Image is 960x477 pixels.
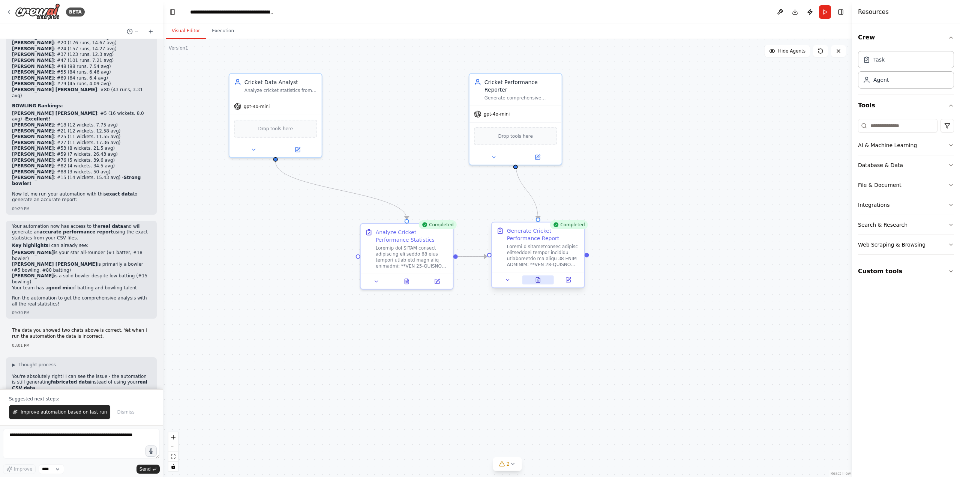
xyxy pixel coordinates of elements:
[113,405,138,419] button: Dismiss
[424,277,450,286] button: Open in side panel
[168,462,178,471] button: toggle interactivity
[12,158,54,163] strong: [PERSON_NAME]
[12,134,54,139] strong: [PERSON_NAME]
[858,201,889,209] div: Integrations
[12,40,151,46] li: : #20 (176 runs, 14.67 avg)
[168,432,178,471] div: React Flow controls
[858,161,903,169] div: Database & Data
[858,95,954,116] button: Tools
[12,175,54,180] strong: [PERSON_NAME]
[484,95,557,101] div: Generate comprehensive performance reports highlighting team strengths, weaknesses, and actionabl...
[190,8,274,16] nav: breadcrumb
[12,111,151,122] li: : #5 (16 wickets, 8.0 avg) -
[25,116,50,122] strong: Excellent!
[12,262,151,273] li: is primarily a bowler (#5 bowling, #80 batting)
[12,52,54,57] strong: [PERSON_NAME]
[168,452,178,462] button: fit view
[12,295,151,307] p: Run the automation to get the comprehensive analysis with all the real statistics!
[167,7,178,17] button: Hide left sidebar
[21,409,107,415] span: Improve automation based on last run
[12,81,54,86] strong: [PERSON_NAME]
[12,128,151,134] li: : #21 (12 wickets, 12.58 avg)
[12,362,15,368] span: ▶
[48,285,72,290] strong: good mix
[139,466,151,472] span: Send
[858,155,954,175] button: Database & Data
[516,153,559,162] button: Open in side panel
[51,379,90,385] strong: fabricated data
[522,275,554,284] button: View output
[12,69,54,75] strong: [PERSON_NAME]
[145,27,157,36] button: Start a new chat
[272,162,411,219] g: Edge from 574e256b-b2ce-46cf-a0b9-ace7a633ab52 to 686a4e03-ee2b-45a0-ba4e-e218954e8559
[12,243,48,248] strong: Key highlights
[469,73,562,166] div: Cricket Performance ReporterGenerate comprehensive performance reports highlighting team strength...
[12,134,151,140] li: : #25 (11 wickets, 11.55 avg)
[106,191,133,197] strong: exact data
[12,243,151,249] p: I can already see:
[873,56,885,63] div: Task
[12,163,54,169] strong: [PERSON_NAME]
[124,27,142,36] button: Switch to previous chat
[484,111,510,117] span: gpt-4o-mini
[12,250,151,262] li: is your star all-rounder (#1 batter, #18 bowler)
[507,244,580,268] div: Loremi d sitametconsec adipisc elitseddoei tempor incididu utlaboreetdo ma aliqu 38 ENIM ADMINIM:...
[276,145,319,154] button: Open in side panel
[12,310,151,316] div: 09:30 PM
[244,78,317,86] div: Cricket Data Analyst
[858,261,954,282] button: Custom tools
[12,146,54,151] strong: [PERSON_NAME]
[458,253,487,260] g: Edge from 686a4e03-ee2b-45a0-ba4e-e218954e8559 to 926e957f-789b-4821-933f-2b218c8fee4c
[835,7,846,17] button: Hide right sidebar
[229,73,322,158] div: Cricket Data AnalystAnalyze cricket statistics from CSV files to identify team strengths, weaknes...
[39,229,113,235] strong: accurate performance report
[12,75,54,81] strong: [PERSON_NAME]
[12,224,151,241] p: Your automation now has access to the and will generate an using the exact statistics from your C...
[858,175,954,195] button: File & Document
[376,229,448,244] div: Analyze Cricket Performance Statistics
[858,141,917,149] div: AI & Machine Learning
[12,146,151,152] li: : #53 (8 wickets, 21.5 avg)
[484,78,557,93] div: Cricket Performance Reporter
[12,191,151,203] p: Now let me run your automation with this to generate an accurate report:
[12,362,56,368] button: ▶Thought process
[12,140,54,145] strong: [PERSON_NAME]
[117,409,134,415] span: Dismiss
[12,35,54,40] strong: [PERSON_NAME]
[9,396,154,402] p: Suggested next steps:
[66,8,85,17] div: BETA
[376,245,448,269] div: Loremip dol SITAM consect adipiscing eli seddo 68 eius tempori utlab etd magn aliq enimadmi: **VE...
[166,23,206,39] button: Visual Editor
[258,125,293,132] span: Drop tools here
[12,374,151,391] p: You're absolutely right! I can see the issue - the automation is still generating instead of usin...
[12,169,54,175] strong: [PERSON_NAME]
[18,362,56,368] span: Thought process
[858,221,907,229] div: Search & Research
[12,163,151,169] li: : #82 (4 wickets, 34.5 avg)
[12,273,54,278] strong: [PERSON_NAME]
[498,132,533,140] span: Drop tools here
[555,275,581,284] button: Open in side panel
[12,152,151,158] li: : #59 (7 wickets, 26.43 avg)
[12,81,151,87] li: : #79 (45 runs, 4.09 avg)
[244,87,317,93] div: Analyze cricket statistics from CSV files to identify team strengths, weaknesses, and individual ...
[168,432,178,442] button: zoom in
[418,220,456,229] div: Completed
[12,175,141,186] strong: Strong bowler!
[206,23,240,39] button: Execution
[3,464,36,474] button: Improve
[244,104,270,110] span: gpt-4o-mini
[873,76,889,84] div: Agent
[491,223,585,290] div: CompletedGenerate Cricket Performance ReportLoremi d sitametconsec adipisc elitseddoei tempor inc...
[858,48,954,95] div: Crew
[858,116,954,261] div: Tools
[136,465,160,474] button: Send
[12,152,54,157] strong: [PERSON_NAME]
[12,52,151,58] li: : #37 (123 runs, 12.3 avg)
[12,46,54,51] strong: [PERSON_NAME]
[12,64,151,70] li: : #48 (98 runs, 7.54 avg)
[858,27,954,48] button: Crew
[12,40,54,45] strong: [PERSON_NAME]
[778,48,805,54] span: Hide Agents
[12,206,151,212] div: 09:29 PM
